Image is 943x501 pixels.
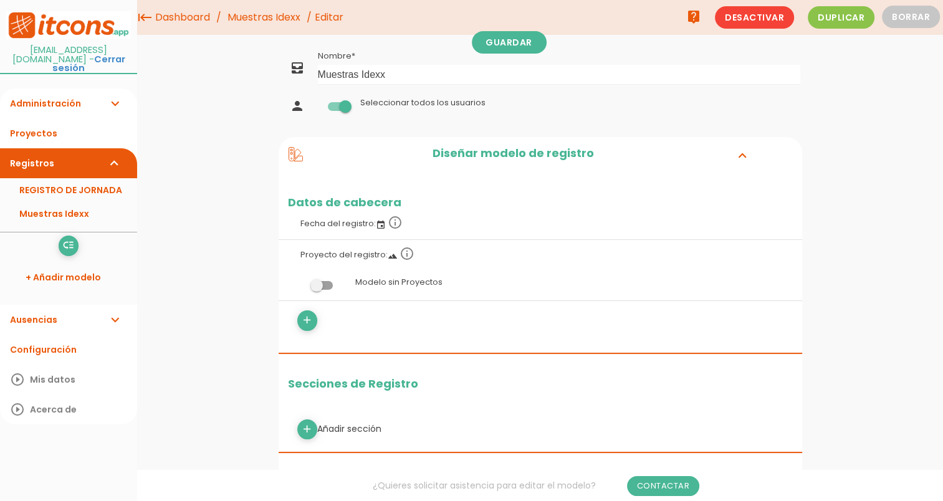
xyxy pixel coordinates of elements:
[288,240,793,267] label: Proyecto del registro:
[279,196,802,209] h2: Datos de cabecera
[10,394,25,424] i: play_circle_outline
[686,4,701,29] i: live_help
[303,147,722,163] h2: Diseñar modelo de registro
[472,31,547,54] a: Guardar
[107,148,122,178] i: expand_more
[882,6,940,28] button: Borrar
[6,11,131,39] img: itcons-logo
[52,53,125,75] a: Cerrar sesión
[288,378,793,390] h2: Secciones de Registro
[388,215,403,230] i: info_outline
[137,470,935,501] div: ¿Quieres solicitar asistencia para editar el modelo?
[376,220,386,230] i: event
[808,6,874,29] span: Duplicar
[681,4,706,29] a: live_help
[388,251,398,261] i: landscape
[288,270,793,294] label: Modelo sin Proyectos
[107,88,122,118] i: expand_more
[62,236,74,255] i: low_priority
[318,50,355,62] label: Nombre
[6,262,131,292] a: + Añadir modelo
[627,476,700,496] a: Contactar
[301,419,313,439] i: add
[297,419,317,439] a: add
[290,98,305,113] i: person
[400,246,414,261] i: info_outline
[297,310,317,330] a: add
[59,236,79,255] a: low_priority
[10,365,25,394] i: play_circle_outline
[301,310,313,330] i: add
[288,419,793,439] div: Añadir sección
[288,209,793,236] label: Fecha del registro:
[290,60,305,75] i: all_inbox
[715,6,794,29] span: Desactivar
[315,10,343,24] span: Editar
[360,97,486,108] label: Seleccionar todos los usuarios
[732,147,752,163] i: expand_more
[107,305,122,335] i: expand_more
